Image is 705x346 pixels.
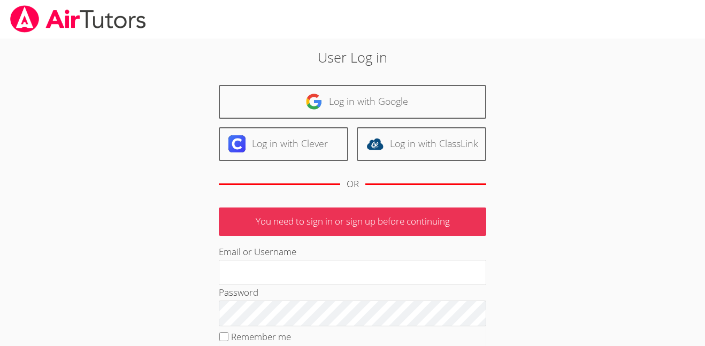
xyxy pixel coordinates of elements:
label: Email or Username [219,245,296,258]
label: Password [219,286,258,298]
label: Remember me [231,330,291,343]
a: Log in with Google [219,85,486,119]
img: airtutors_banner-c4298cdbf04f3fff15de1276eac7730deb9818008684d7c2e4769d2f7ddbe033.png [9,5,147,33]
img: google-logo-50288ca7cdecda66e5e0955fdab243c47b7ad437acaf1139b6f446037453330a.svg [305,93,323,110]
img: classlink-logo-d6bb404cc1216ec64c9a2012d9dc4662098be43eaf13dc465df04b49fa7ab582.svg [366,135,384,152]
img: clever-logo-6eab21bc6e7a338710f1a6ff85c0baf02591cd810cc4098c63d3a4b26e2feb20.svg [228,135,246,152]
p: You need to sign in or sign up before continuing [219,207,486,236]
a: Log in with ClassLink [357,127,486,161]
div: OR [347,176,359,192]
a: Log in with Clever [219,127,348,161]
h2: User Log in [162,47,543,67]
